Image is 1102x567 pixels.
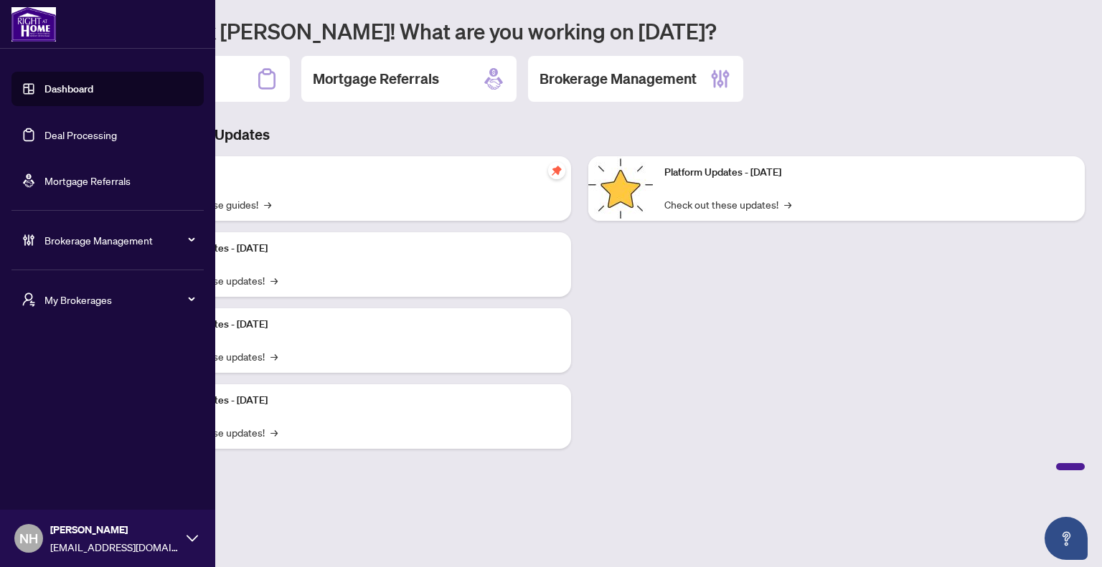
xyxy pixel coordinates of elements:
[75,125,1085,145] h3: Brokerage & Industry Updates
[784,196,791,212] span: →
[1045,517,1088,560] button: Open asap
[588,156,653,221] img: Platform Updates - June 23, 2025
[270,424,278,440] span: →
[151,165,560,181] p: Self-Help
[44,174,131,187] a: Mortgage Referrals
[540,69,697,89] h2: Brokerage Management
[75,17,1085,44] h1: Welcome back [PERSON_NAME]! What are you working on [DATE]?
[11,7,56,42] img: logo
[270,348,278,364] span: →
[50,539,179,555] span: [EMAIL_ADDRESS][DOMAIN_NAME]
[44,128,117,141] a: Deal Processing
[548,162,565,179] span: pushpin
[44,82,93,95] a: Dashboard
[664,196,791,212] a: Check out these updates!→
[151,241,560,257] p: Platform Updates - [DATE]
[313,69,439,89] h2: Mortgage Referrals
[151,393,560,409] p: Platform Updates - [DATE]
[44,232,194,248] span: Brokerage Management
[664,165,1073,181] p: Platform Updates - [DATE]
[44,292,194,308] span: My Brokerages
[22,292,36,307] span: user-switch
[270,272,278,288] span: →
[19,528,38,548] span: NH
[264,196,271,212] span: →
[151,317,560,333] p: Platform Updates - [DATE]
[50,522,179,538] span: [PERSON_NAME]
